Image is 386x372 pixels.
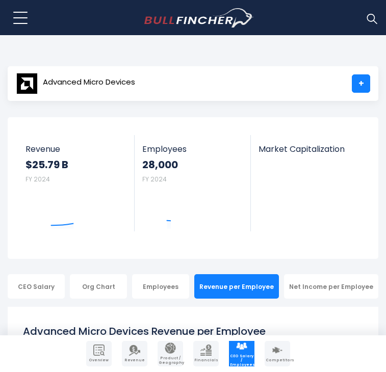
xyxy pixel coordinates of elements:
span: Overview [87,358,111,362]
span: Product / Geography [159,356,182,365]
img: bullfincher logo [144,8,254,28]
img: AMD logo [16,73,38,94]
a: Company Overview [86,341,112,366]
a: Company Product/Geography [158,341,183,366]
small: FY 2024 [142,175,167,183]
h1: Advanced Micro Devices Revenue per Employee [23,324,363,339]
div: CEO Salary [8,274,65,299]
div: Revenue per Employee [194,274,279,299]
a: Market Capitalization [251,135,367,166]
span: Revenue [123,358,146,362]
a: + [352,74,370,93]
small: FY 2024 [25,175,50,183]
div: Org Chart [70,274,127,299]
span: Competitors [266,358,289,362]
a: Company Financials [193,341,219,366]
a: Advanced Micro Devices [16,74,136,93]
div: Net Income per Employee [284,274,378,299]
a: Company Competitors [265,341,290,366]
span: Employees [142,144,243,154]
span: CEO Salary / Employees [230,354,253,367]
span: Revenue [25,144,127,154]
a: Go to homepage [144,8,254,28]
a: Employees 28,000 FY 2024 [135,135,250,231]
a: Company Employees [229,341,254,366]
strong: 28,000 [142,158,243,171]
div: Employees [132,274,189,299]
a: Revenue $25.79 B FY 2024 [18,135,135,231]
a: Company Revenue [122,341,147,366]
span: Advanced Micro Devices [43,78,135,87]
strong: $25.79 B [25,158,127,171]
span: Financials [194,358,218,362]
span: Market Capitalization [259,144,359,154]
